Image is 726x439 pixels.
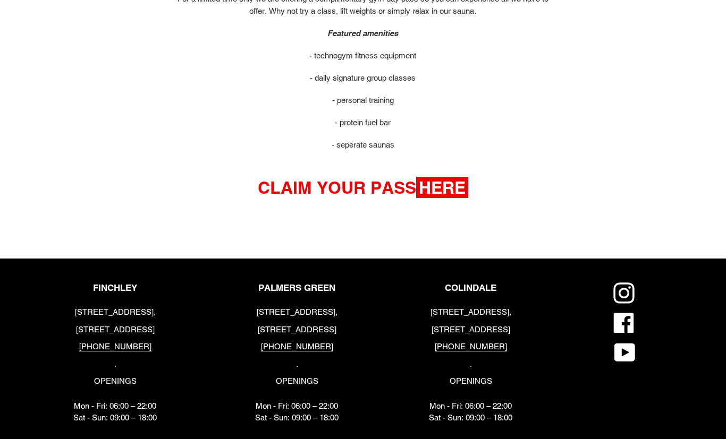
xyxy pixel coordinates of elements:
p: [STREET_ADDRESS] [429,324,512,336]
p: . [73,358,157,371]
p: [STREET_ADDRESS], [429,306,512,319]
p: COLINDALE [429,282,512,293]
p: - protein fuel bar [170,117,556,129]
p: OPENINGS [255,375,339,388]
p: . [429,358,512,371]
p: OPENINGS [73,375,157,388]
p: [STREET_ADDRESS], [255,306,339,319]
p: OPENINGS [429,375,512,388]
p: - daily signature group classes [170,72,556,84]
p: - technogym fitness equipment [170,50,556,62]
p: Mon - Fri: 06:00 – 22:00 Sat - Sun: 09:00 – 18:00 [255,400,339,424]
a: HERE [416,177,468,198]
p: - personal training [170,94,556,107]
p: - seperate saunas [170,139,556,151]
p: . [255,358,339,371]
p: PALMERS GREEN [255,282,339,293]
p: FINCHLEY [73,282,157,293]
p: [STREET_ADDRESS], [73,306,157,319]
p: [STREET_ADDRESS] [255,324,339,336]
a: [PHONE_NUMBER] [261,342,333,351]
a: [PHONE_NUMBER] [435,342,507,351]
a: [PHONE_NUMBER] [79,342,151,351]
p: Mon - Fri: 06:00 – 22:00 Sat - Sun: 09:00 – 18:00 [73,400,157,424]
strong: Featured amenities [327,29,398,38]
p: [STREET_ADDRESS] [73,324,157,336]
p: Mon - Fri: 06:00 – 22:00 Sat - Sun: 09:00 – 18:00 [429,400,512,424]
p: CLAIM YOUR PASS [89,175,637,200]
